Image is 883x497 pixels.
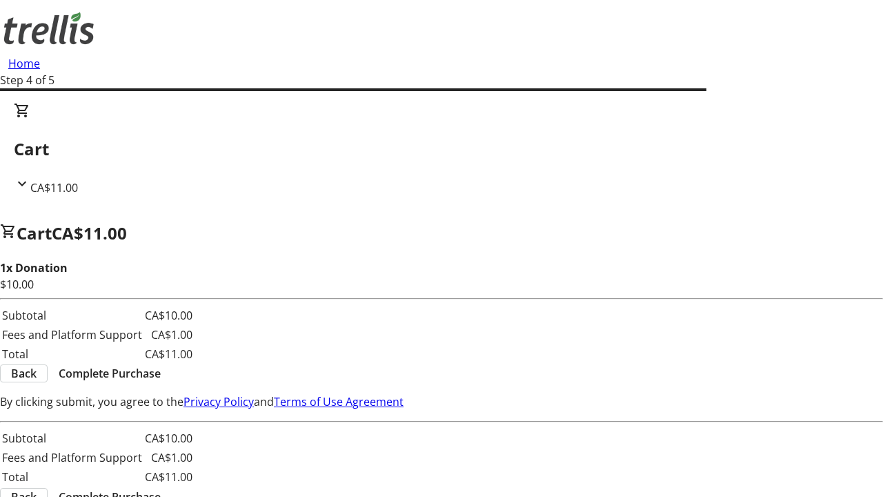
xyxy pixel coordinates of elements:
span: Complete Purchase [59,365,161,382]
div: CartCA$11.00 [14,102,869,196]
td: CA$10.00 [144,306,193,324]
h2: Cart [14,137,869,162]
button: Complete Purchase [48,365,172,382]
a: Terms of Use Agreement [274,394,404,409]
td: Total [1,345,143,363]
td: Subtotal [1,306,143,324]
td: Subtotal [1,429,143,447]
td: CA$1.00 [144,449,193,467]
span: Cart [17,222,52,244]
td: CA$1.00 [144,326,193,344]
td: CA$11.00 [144,345,193,363]
td: Fees and Platform Support [1,326,143,344]
span: CA$11.00 [30,180,78,195]
span: CA$11.00 [52,222,127,244]
td: Total [1,468,143,486]
td: CA$11.00 [144,468,193,486]
td: CA$10.00 [144,429,193,447]
td: Fees and Platform Support [1,449,143,467]
span: Back [11,365,37,382]
a: Privacy Policy [183,394,254,409]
